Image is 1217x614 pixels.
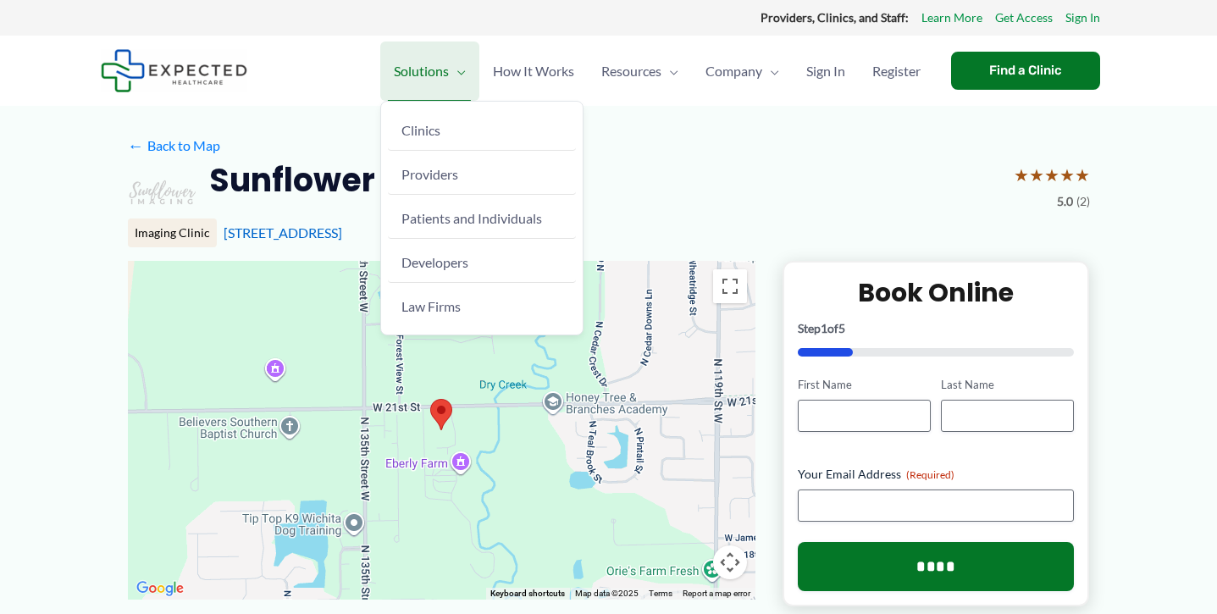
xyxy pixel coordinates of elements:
[601,41,661,101] span: Resources
[921,7,982,29] a: Learn More
[128,218,217,247] div: Imaging Clinic
[388,154,576,195] a: Providers
[649,589,672,598] a: Terms (opens in new tab)
[798,466,1075,483] label: Your Email Address
[1044,159,1059,191] span: ★
[394,41,449,101] span: Solutions
[401,122,440,138] span: Clinics
[401,210,542,226] span: Patients and Individuals
[479,41,588,101] a: How It Works
[838,321,845,335] span: 5
[588,41,692,101] a: ResourcesMenu Toggle
[224,224,342,241] a: [STREET_ADDRESS]
[995,7,1053,29] a: Get Access
[132,578,188,600] a: Open this area in Google Maps (opens a new window)
[401,254,468,270] span: Developers
[761,10,909,25] strong: Providers, Clinics, and Staff:
[101,49,247,92] img: Expected Healthcare Logo - side, dark font, small
[661,41,678,101] span: Menu Toggle
[793,41,859,101] a: Sign In
[388,198,576,239] a: Patients and Individuals
[1059,159,1075,191] span: ★
[713,269,747,303] button: Toggle fullscreen view
[449,41,466,101] span: Menu Toggle
[128,133,220,158] a: ←Back to Map
[951,52,1100,90] a: Find a Clinic
[493,41,574,101] span: How It Works
[906,468,954,481] span: (Required)
[798,323,1075,335] p: Step of
[798,276,1075,309] h2: Book Online
[692,41,793,101] a: CompanyMenu Toggle
[1076,191,1090,213] span: (2)
[401,166,458,182] span: Providers
[388,286,576,326] a: Law Firms
[209,159,523,201] h2: Sunflower Imaging
[380,41,479,101] a: SolutionsMenu Toggle
[1065,7,1100,29] a: Sign In
[806,41,845,101] span: Sign In
[388,242,576,283] a: Developers
[872,41,921,101] span: Register
[705,41,762,101] span: Company
[575,589,639,598] span: Map data ©2025
[128,137,144,153] span: ←
[401,298,461,314] span: Law Firms
[490,588,565,600] button: Keyboard shortcuts
[859,41,934,101] a: Register
[380,41,934,101] nav: Primary Site Navigation
[1075,159,1090,191] span: ★
[762,41,779,101] span: Menu Toggle
[132,578,188,600] img: Google
[821,321,827,335] span: 1
[713,545,747,579] button: Map camera controls
[1029,159,1044,191] span: ★
[941,377,1074,393] label: Last Name
[388,110,576,151] a: Clinics
[683,589,750,598] a: Report a map error
[798,377,931,393] label: First Name
[1014,159,1029,191] span: ★
[1057,191,1073,213] span: 5.0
